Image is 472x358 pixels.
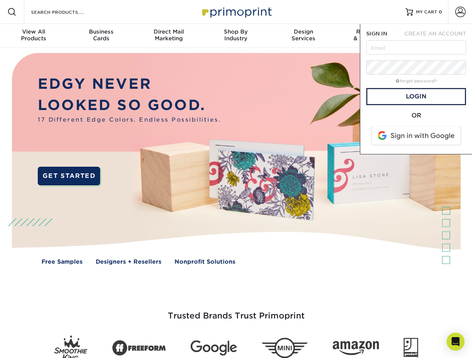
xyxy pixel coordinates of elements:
iframe: Google Customer Reviews [2,335,64,355]
span: Design [270,28,337,35]
a: Designers + Resellers [96,258,161,266]
a: forgot password? [396,79,436,84]
span: MY CART [416,9,437,15]
img: Google [191,340,237,356]
img: Primoprint [199,4,274,20]
span: Resources [337,28,404,35]
span: 17 Different Edge Colors. Endless Possibilities. [38,116,221,124]
div: Cards [67,28,135,42]
span: 0 [439,9,442,15]
a: Free Samples [41,258,83,266]
a: BusinessCards [67,24,135,48]
input: Email [366,40,466,54]
h3: Trusted Brands Trust Primoprint [18,293,455,330]
img: Amazon [333,341,379,355]
p: EDGY NEVER [38,73,221,95]
span: Shop By [202,28,269,35]
a: Nonprofit Solutions [175,258,235,266]
input: SEARCH PRODUCTS..... [30,7,103,16]
a: Login [366,88,466,105]
div: Industry [202,28,269,42]
a: Shop ByIndustry [202,24,269,48]
a: GET STARTED [38,167,100,185]
span: CREATE AN ACCOUNT [404,31,466,37]
img: Goodwill [404,338,418,358]
div: Marketing [135,28,202,42]
a: Resources& Templates [337,24,404,48]
div: & Templates [337,28,404,42]
span: SIGN IN [366,31,387,37]
p: LOOKED SO GOOD. [38,95,221,116]
div: Open Intercom Messenger [447,333,465,351]
span: Direct Mail [135,28,202,35]
div: Services [270,28,337,42]
a: DesignServices [270,24,337,48]
a: Direct MailMarketing [135,24,202,48]
div: OR [366,111,466,120]
span: Business [67,28,135,35]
